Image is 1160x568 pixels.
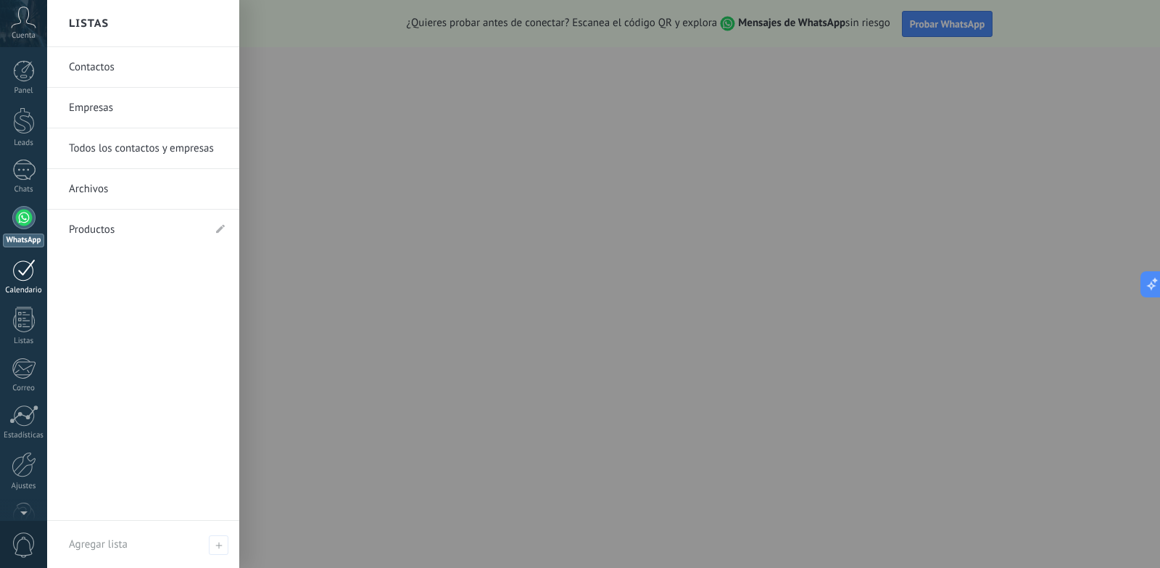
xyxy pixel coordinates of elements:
[3,384,45,393] div: Correo
[3,337,45,346] div: Listas
[69,169,225,210] a: Archivos
[3,139,45,148] div: Leads
[3,431,45,440] div: Estadísticas
[3,86,45,96] div: Panel
[3,185,45,194] div: Chats
[69,538,128,551] span: Agregar lista
[12,31,36,41] span: Cuenta
[69,128,225,169] a: Todos los contactos y empresas
[3,482,45,491] div: Ajustes
[3,286,45,295] div: Calendario
[3,234,44,247] div: WhatsApp
[69,88,225,128] a: Empresas
[69,47,225,88] a: Contactos
[69,210,203,250] a: Productos
[209,535,228,555] span: Agregar lista
[69,1,109,46] h2: Listas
